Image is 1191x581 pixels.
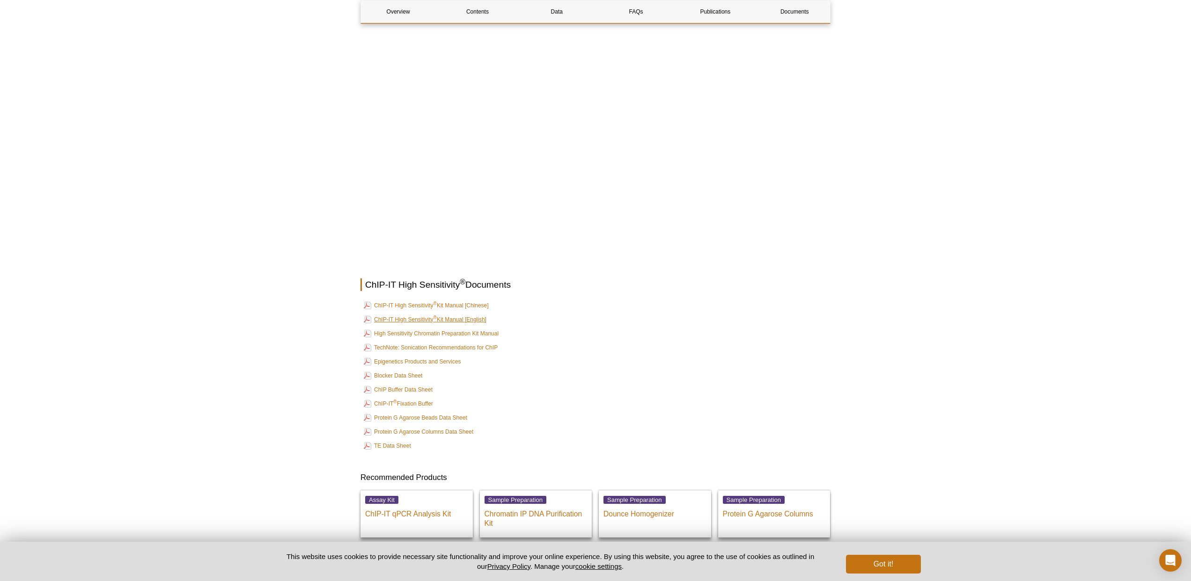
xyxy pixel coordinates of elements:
sup: ® [434,315,437,320]
a: Publications [678,0,752,23]
a: Protein G Agarose Columns Data Sheet [364,426,473,437]
a: Contents [440,0,515,23]
a: Sample Preparation Protein G Agarose Columns [718,490,831,537]
a: Protein G Agarose Beads Data Sheet [364,412,467,423]
p: Dounce Homogenizer [603,505,706,519]
a: Epigenetics Products and Services [364,356,461,367]
a: TechNote: Sonication Recommendations for ChIP [364,342,498,353]
button: cookie settings [575,562,622,570]
a: TE Data Sheet [364,440,411,451]
div: Open Intercom Messenger [1159,549,1182,572]
a: Blocker Data Sheet [364,370,422,381]
a: ChIP-IT®Fixation Buffer [364,398,433,409]
a: High Sensitivity Chromatin Preparation Kit Manual [364,328,499,339]
a: ChIP-IT High Sensitivity®Kit Manual [Chinese] [364,300,489,311]
sup: ® [434,301,437,306]
a: Privacy Policy [487,562,530,570]
a: ChIP Buffer Data Sheet [364,384,433,395]
span: Assay Kit [365,496,398,504]
button: Got it! [846,555,921,574]
span: Sample Preparation [485,496,547,504]
a: Overview [361,0,435,23]
a: Sample Preparation Dounce Homogenizer [599,490,711,537]
h2: ChIP-IT High Sensitivity Documents [360,278,831,291]
span: Sample Preparation [723,496,785,504]
a: ChIP-IT High Sensitivity®Kit Manual [English] [364,314,486,325]
a: Documents [757,0,832,23]
h3: Recommended Products [360,472,831,483]
p: ChIP-IT qPCR Analysis Kit [365,505,468,519]
span: Sample Preparation [603,496,666,504]
sup: ® [393,399,397,404]
a: Assay Kit ChIP-IT qPCR Analysis Kit [360,490,473,537]
p: Chromatin IP DNA Purification Kit [485,505,588,528]
p: This website uses cookies to provide necessary site functionality and improve your online experie... [270,552,831,571]
a: Data [520,0,594,23]
a: Sample Preparation Chromatin IP DNA Purification Kit [480,490,592,537]
a: FAQs [599,0,673,23]
sup: ® [460,277,465,285]
p: Protein G Agarose Columns [723,505,826,519]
